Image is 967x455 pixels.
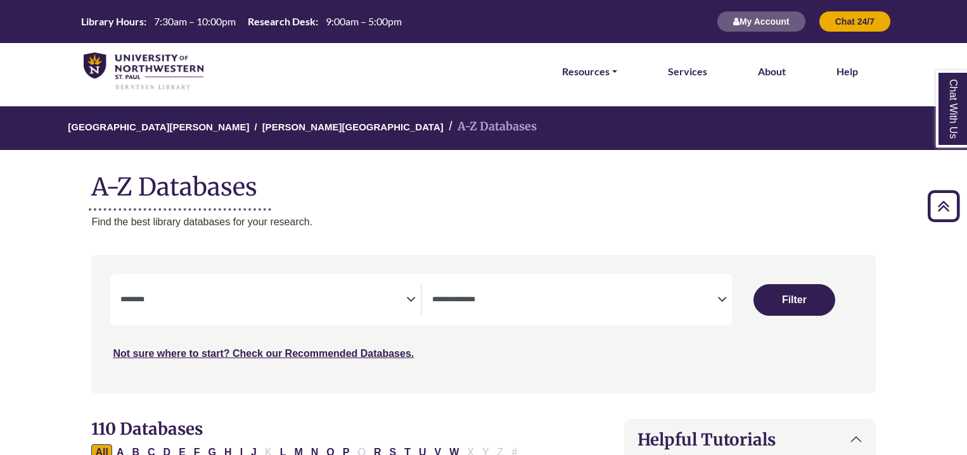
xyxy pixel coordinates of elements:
[668,63,707,80] a: Services
[562,63,617,80] a: Resources
[91,214,875,230] p: Find the best library databases for your research.
[91,163,875,201] h1: A-Z Databases
[923,197,964,215] a: Back to Top
[84,53,203,90] img: library_home
[91,418,203,439] span: 110 Databases
[76,15,147,28] th: Library Hours:
[76,15,407,29] a: Hours Today
[819,16,891,27] a: Chat 24/7
[819,11,891,32] button: Chat 24/7
[444,118,537,136] li: A-Z Databases
[120,296,406,306] textarea: Search
[68,120,249,132] a: [GEOGRAPHIC_DATA][PERSON_NAME]
[753,284,835,316] button: Submit for Search Results
[243,15,319,28] th: Research Desk:
[76,15,407,27] table: Hours Today
[758,63,786,80] a: About
[154,15,236,27] span: 7:30am – 10:00pm
[91,106,875,150] nav: breadcrumb
[113,348,414,359] a: Not sure where to start? Check our Recommended Databases.
[91,255,875,393] nav: Search filters
[717,16,806,27] a: My Account
[717,11,806,32] button: My Account
[836,63,858,80] a: Help
[432,296,717,306] textarea: Search
[326,15,402,27] span: 9:00am – 5:00pm
[262,120,444,132] a: [PERSON_NAME][GEOGRAPHIC_DATA]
